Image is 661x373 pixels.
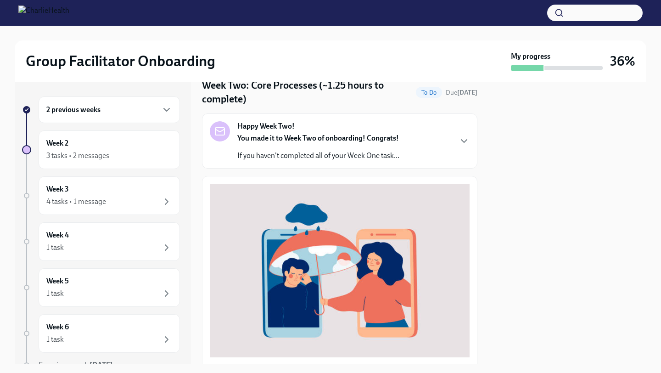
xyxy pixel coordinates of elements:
strong: You made it to Week Two of onboarding! Congrats! [237,134,399,142]
h6: Week 6 [46,322,69,332]
h2: Group Facilitator Onboarding [26,52,215,70]
a: Week 34 tasks • 1 message [22,176,180,215]
div: 1 task [46,334,64,345]
h6: Week 4 [46,230,69,240]
a: Week 41 task [22,222,180,261]
div: 2 previous weeks [39,96,180,123]
h4: Week Two: Core Processes (~1.25 hours to complete) [202,79,412,106]
div: 1 task [46,288,64,299]
h3: 36% [610,53,635,69]
h6: 2 previous weeks [46,105,101,115]
img: CharlieHealth [18,6,69,20]
span: Experience ends [39,361,113,369]
p: If you haven't completed all of your Week One task... [237,151,399,161]
div: 4 tasks • 1 message [46,197,106,207]
div: 1 task [46,243,64,253]
h6: Week 3 [46,184,69,194]
a: Week 61 task [22,314,180,353]
a: Week 51 task [22,268,180,307]
h6: Week 5 [46,276,69,286]
button: Zoom image [210,184,470,357]
strong: [DATE] [90,361,113,369]
div: 3 tasks • 2 messages [46,151,109,161]
span: August 18th, 2025 10:00 [446,88,477,97]
strong: Happy Week Two! [237,121,295,131]
a: Week 23 tasks • 2 messages [22,130,180,169]
strong: My progress [511,51,550,62]
span: To Do [416,89,442,96]
span: Due [446,89,477,96]
strong: [DATE] [457,89,477,96]
h6: Week 2 [46,138,68,148]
